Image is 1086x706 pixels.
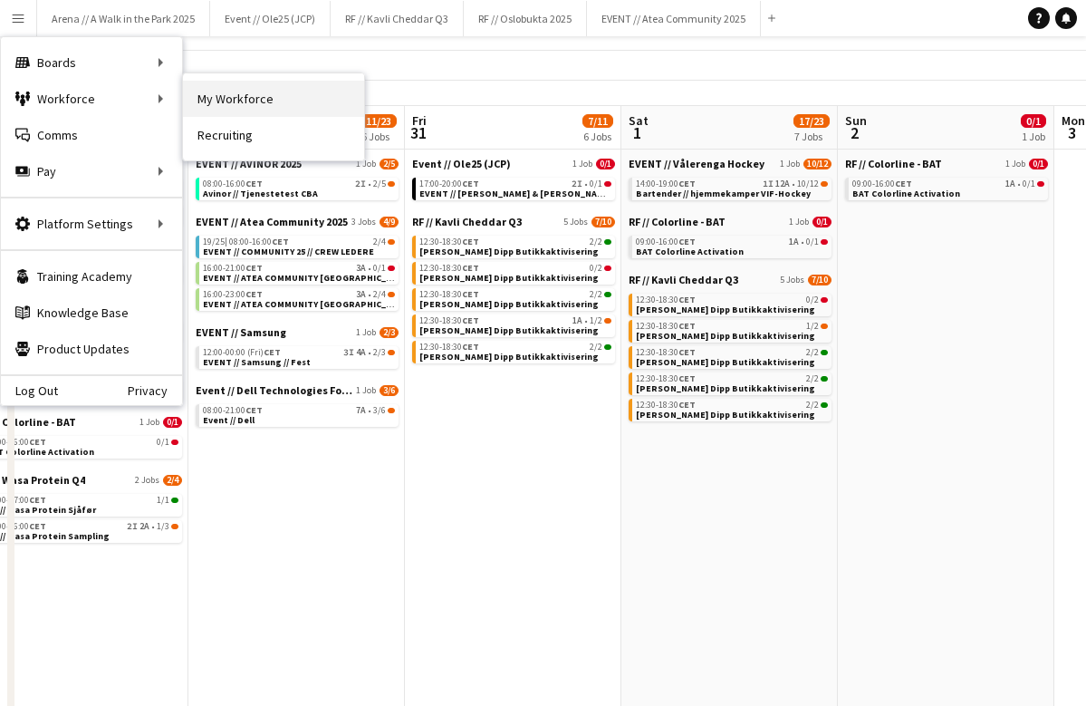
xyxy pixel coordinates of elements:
div: • [419,316,611,325]
span: 12:00-00:00 (Fri) [203,348,281,357]
span: 5 Jobs [780,275,804,285]
span: 1 [626,122,649,143]
span: Kavli Cheddar Dipp Butikkaktivisering [419,298,599,310]
span: CET [272,236,289,247]
span: EVENT // Atea Community 2025 [196,215,348,228]
span: 2/2 [604,239,611,245]
span: Kavli Cheddar Dipp Butikkaktivisering [636,356,815,368]
a: Privacy [128,383,182,398]
button: Event // Ole25 (JCP) [210,1,331,36]
span: 12:30-18:30 [419,237,479,247]
div: 6 Jobs [361,130,396,143]
span: 12A [775,179,790,189]
div: • [419,179,611,189]
span: Sun [845,112,867,129]
span: 0/1 [590,179,602,189]
span: 0/1 [157,438,169,447]
span: 3I [343,348,354,357]
a: 09:00-16:00CET1A•0/1BAT Colorline Activation [636,236,828,256]
span: RF // Colorline - BAT [629,215,726,228]
button: Arena // A Walk in the Park 2025 [37,1,210,36]
div: 1 Job [1022,130,1045,143]
span: 0/1 [812,217,831,227]
span: 7/10 [591,217,615,227]
a: 12:30-18:30CET2/2[PERSON_NAME] Dipp Butikkaktivisering [636,346,828,367]
span: CET [462,341,479,353]
a: 09:00-16:00CET1A•0/1BAT Colorline Activation [852,178,1044,198]
span: 2/3 [380,327,399,338]
span: 2/4 [163,475,182,486]
span: EVENT // Samsung // Fest [203,356,311,368]
a: 12:30-18:30CET0/2[PERSON_NAME] Dipp Butikkaktivisering [636,294,828,314]
div: • [203,264,395,273]
div: • [203,290,395,299]
span: 1A [789,237,799,247]
span: 0/1 [806,237,819,247]
span: 11/23 [360,114,397,128]
span: 16:00-23:00 [203,290,263,299]
span: 10/12 [803,159,831,169]
span: EVENT // Samsung [196,325,286,339]
span: 31 [409,122,427,143]
span: 2/3 [373,348,386,357]
span: Kavli Cheddar Dipp Butikkaktivisering [419,351,599,363]
span: 09:00-16:00 [852,179,912,189]
span: 0/1 [1037,181,1044,187]
span: CET [462,236,479,247]
span: 0/1 [171,440,178,445]
button: EVENT // Atea Community 2025 [587,1,761,36]
div: • [636,179,828,189]
span: 2/4 [373,237,386,247]
span: CET [462,288,479,300]
div: • [203,348,395,357]
span: 08:00-16:00 [229,237,289,247]
span: 1/1 [157,496,169,505]
span: CET [678,294,696,305]
span: 1/2 [604,318,611,324]
div: • [203,406,395,415]
span: CET [678,320,696,332]
span: 3A [356,290,366,299]
a: Event // Dell Technologies Forum1 Job3/6 [196,383,399,397]
span: 1 Job [780,159,800,169]
span: EVENT // COMMUNITY 25 // CREW LEDERE [203,246,374,257]
a: Product Updates [1,331,182,367]
span: CET [678,346,696,358]
span: 2/3 [388,350,395,355]
a: 12:30-18:30CET2/2[PERSON_NAME] Dipp Butikkaktivisering [419,341,611,362]
span: 2/2 [590,290,602,299]
span: 0/2 [590,264,602,273]
button: RF // Kavli Cheddar Q3 [331,1,464,36]
span: 2 [842,122,867,143]
a: My Workforce [183,81,364,117]
span: EVENT // CHEYENNE & JOHN // RIGG [419,188,694,199]
div: Boards [1,44,182,81]
a: 12:30-18:30CET1A•1/2[PERSON_NAME] Dipp Butikkaktivisering [419,314,611,335]
span: 7A [356,406,366,415]
a: Training Academy [1,258,182,295]
span: 1/2 [806,322,819,331]
span: 12:30-18:30 [636,295,696,305]
span: 1A [572,316,582,325]
div: Event // Ole25 (JCP)1 Job0/117:00-20:00CET2I•0/1EVENT // [PERSON_NAME] & [PERSON_NAME] // [PERSON... [412,157,615,215]
span: 0/1 [1021,114,1046,128]
span: 1 Job [356,385,376,396]
a: 12:00-00:00 (Fri)CET3I4A•2/3EVENT // Samsung // Fest [203,346,395,367]
span: Event // Dell Technologies Forum [196,383,352,397]
a: Log Out [1,383,58,398]
span: CET [895,178,912,189]
span: 0/1 [373,264,386,273]
span: 2/2 [806,374,819,383]
span: 1/2 [590,316,602,325]
span: 1/3 [171,524,178,529]
span: 2/5 [388,181,395,187]
span: 19/25 [203,237,227,247]
span: 2/5 [380,159,399,169]
span: 2/2 [590,343,602,352]
span: 2I [355,179,366,189]
span: Kavli Cheddar Dipp Butikkaktivisering [419,272,599,284]
span: 0/1 [1023,179,1035,189]
div: 7 Jobs [794,130,829,143]
a: 12:30-18:30CET2/2[PERSON_NAME] Dipp Butikkaktivisering [636,399,828,420]
span: 7/11 [582,114,613,128]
